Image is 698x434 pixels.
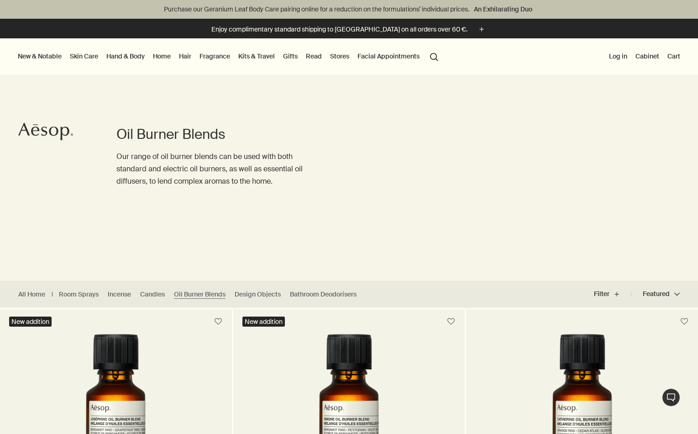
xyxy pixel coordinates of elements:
[634,50,661,62] a: Cabinet
[472,4,534,14] a: An Exhilarating Duo
[607,38,682,75] nav: supplementary
[198,50,232,62] a: Fragrance
[594,283,631,305] button: Filter
[426,48,442,65] button: Open search
[140,290,165,299] a: Candles
[174,290,226,299] a: Oil Burner Blends
[662,388,680,407] button: Chat en direct
[116,125,313,143] h1: Oil Burner Blends
[151,50,173,62] a: Home
[631,283,680,305] button: Featured
[116,150,313,188] p: Our range of oil burner blends can be used with both standard and electric oil burners, as well a...
[105,50,147,62] a: Hand & Body
[356,50,421,62] a: Facial Appointments
[9,5,689,14] p: Purchase our Geranium Leaf Body Care pairing online for a reduction on the formulations’ individu...
[304,50,324,62] a: Read
[235,290,281,299] a: Design Objects
[676,313,693,330] button: Save to cabinet
[177,50,193,62] a: Hair
[281,50,299,62] a: Gifts
[443,313,459,330] button: Save to cabinet
[328,50,351,62] button: Stores
[18,122,73,141] svg: Aesop
[242,317,285,327] div: New addition
[68,50,100,62] a: Skin Care
[59,290,99,299] a: Room Sprays
[210,313,226,330] button: Save to cabinet
[290,290,357,299] a: Bathroom Deodorisers
[108,290,131,299] a: Incense
[236,50,277,62] a: Kits & Travel
[211,24,487,35] button: Enjoy complimentary standard shipping to [GEOGRAPHIC_DATA] on all orders over 60 €.
[9,317,52,327] div: New addition
[16,38,442,75] nav: primary
[16,120,75,145] a: Aesop
[666,50,682,62] button: Cart
[16,50,63,62] button: New & Notable
[18,290,45,299] a: All Home
[211,25,467,34] p: Enjoy complimentary standard shipping to [GEOGRAPHIC_DATA] on all orders over 60 €.
[607,50,629,62] button: Log in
